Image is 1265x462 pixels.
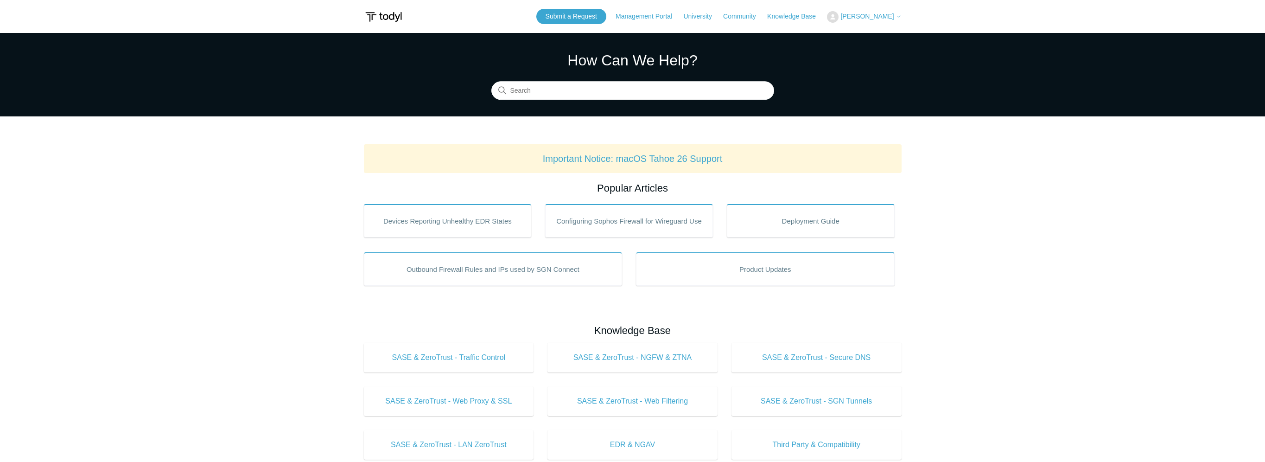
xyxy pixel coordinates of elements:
a: SASE & ZeroTrust - NGFW & ZTNA [547,343,718,372]
span: SASE & ZeroTrust - Web Proxy & SSL [378,396,520,407]
a: Knowledge Base [767,12,825,21]
span: SASE & ZeroTrust - Secure DNS [745,352,888,363]
a: Submit a Request [536,9,606,24]
a: Important Notice: macOS Tahoe 26 Support [543,154,723,164]
span: SASE & ZeroTrust - NGFW & ZTNA [561,352,704,363]
a: University [683,12,721,21]
a: Devices Reporting Unhealthy EDR States [364,204,532,237]
span: SASE & ZeroTrust - SGN Tunnels [745,396,888,407]
a: SASE & ZeroTrust - Web Filtering [547,386,718,416]
a: Third Party & Compatibility [731,430,902,460]
span: SASE & ZeroTrust - Traffic Control [378,352,520,363]
h2: Popular Articles [364,180,902,196]
span: Third Party & Compatibility [745,439,888,450]
button: [PERSON_NAME] [827,11,901,23]
span: SASE & ZeroTrust - Web Filtering [561,396,704,407]
a: Configuring Sophos Firewall for Wireguard Use [545,204,713,237]
span: EDR & NGAV [561,439,704,450]
h2: Knowledge Base [364,323,902,338]
a: EDR & NGAV [547,430,718,460]
a: Deployment Guide [727,204,895,237]
a: SASE & ZeroTrust - LAN ZeroTrust [364,430,534,460]
a: Management Portal [616,12,681,21]
input: Search [491,82,774,100]
span: [PERSON_NAME] [840,13,894,20]
a: Community [723,12,765,21]
a: SASE & ZeroTrust - Web Proxy & SSL [364,386,534,416]
a: SASE & ZeroTrust - SGN Tunnels [731,386,902,416]
span: SASE & ZeroTrust - LAN ZeroTrust [378,439,520,450]
img: Todyl Support Center Help Center home page [364,8,403,26]
a: Product Updates [636,252,895,286]
h1: How Can We Help? [491,49,774,71]
a: SASE & ZeroTrust - Secure DNS [731,343,902,372]
a: Outbound Firewall Rules and IPs used by SGN Connect [364,252,623,286]
a: SASE & ZeroTrust - Traffic Control [364,343,534,372]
